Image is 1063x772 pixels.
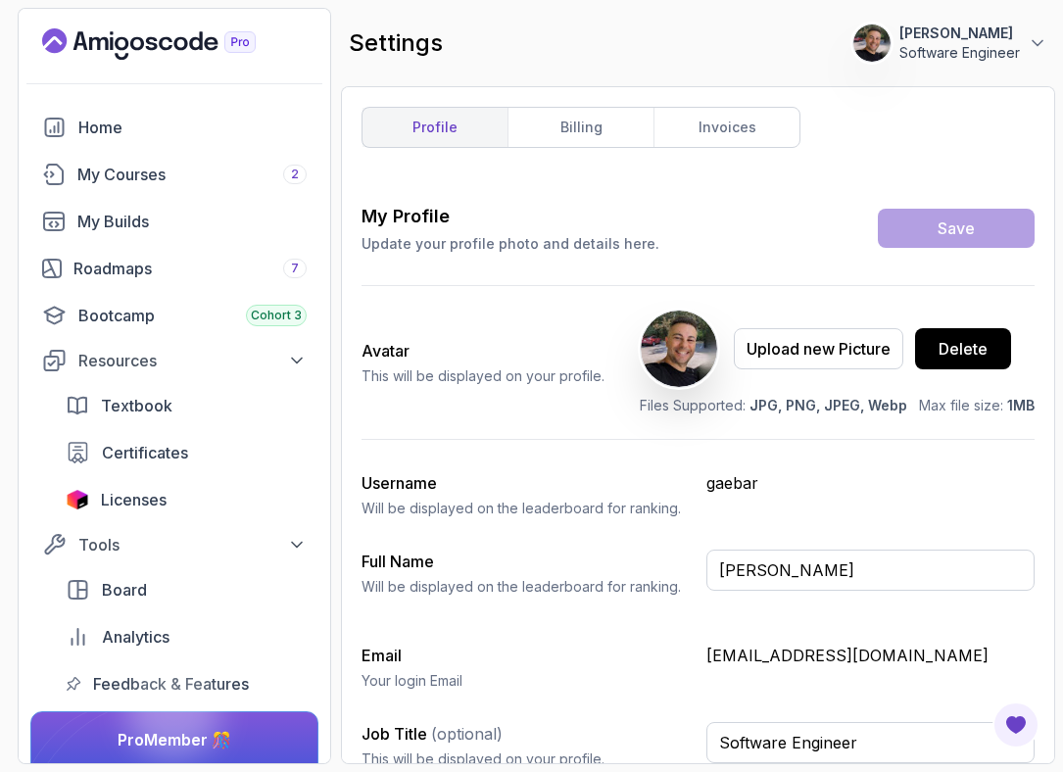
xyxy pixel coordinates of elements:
div: Tools [78,533,307,556]
div: Save [938,217,975,240]
h3: Email [362,644,691,667]
span: 7 [291,261,299,276]
label: Username [362,473,437,493]
a: textbook [54,386,318,425]
img: user profile image [641,311,717,387]
a: certificates [54,433,318,472]
span: Certificates [102,441,188,464]
span: Board [102,578,147,602]
a: bootcamp [30,296,318,335]
a: licenses [54,480,318,519]
input: Enter your full name [706,550,1036,591]
a: analytics [54,617,318,656]
button: Open Feedback Button [992,701,1039,748]
a: board [54,570,318,609]
span: Feedback & Features [93,672,249,696]
p: This will be displayed on your profile. [362,366,604,386]
div: Upload new Picture [747,337,891,361]
div: My Courses [77,163,307,186]
div: Bootcamp [78,304,307,327]
div: Roadmaps [73,257,307,280]
span: 1MB [1007,397,1035,413]
h2: Avatar [362,339,604,362]
button: Delete [915,328,1011,369]
a: builds [30,202,318,241]
p: Will be displayed on the leaderboard for ranking. [362,577,691,597]
a: Landing page [42,28,301,60]
p: [PERSON_NAME] [899,24,1020,43]
p: This will be displayed on your profile. [362,749,691,769]
a: courses [30,155,318,194]
h3: My Profile [362,203,659,230]
p: Files Supported: Max file size: [640,396,1035,415]
a: invoices [653,108,799,147]
div: Resources [78,349,307,372]
a: home [30,108,318,147]
label: Job Title [362,724,503,744]
span: Textbook [101,394,172,417]
button: Upload new Picture [734,328,903,369]
span: Licenses [101,488,167,511]
a: feedback [54,664,318,703]
p: Update your profile photo and details here. [362,234,659,254]
span: JPG, PNG, JPEG, Webp [749,397,907,413]
span: Analytics [102,625,169,649]
p: [EMAIL_ADDRESS][DOMAIN_NAME] [706,644,1036,667]
button: Resources [30,343,318,378]
a: profile [362,108,507,147]
span: Cohort 3 [251,308,302,323]
p: Software Engineer [899,43,1020,63]
a: roadmaps [30,249,318,288]
div: Home [78,116,307,139]
button: user profile image[PERSON_NAME]Software Engineer [852,24,1047,63]
div: My Builds [77,210,307,233]
label: Full Name [362,552,434,571]
span: 2 [291,167,299,182]
button: Tools [30,527,318,562]
img: jetbrains icon [66,490,89,509]
h2: settings [349,27,443,59]
p: gaebar [706,471,1036,495]
a: billing [507,108,653,147]
p: Will be displayed on the leaderboard for ranking. [362,499,691,518]
img: user profile image [853,24,891,62]
input: Enter your job [706,722,1036,763]
button: Save [878,209,1035,248]
p: Your login Email [362,671,691,691]
span: (optional) [431,724,503,744]
div: Delete [939,337,988,361]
